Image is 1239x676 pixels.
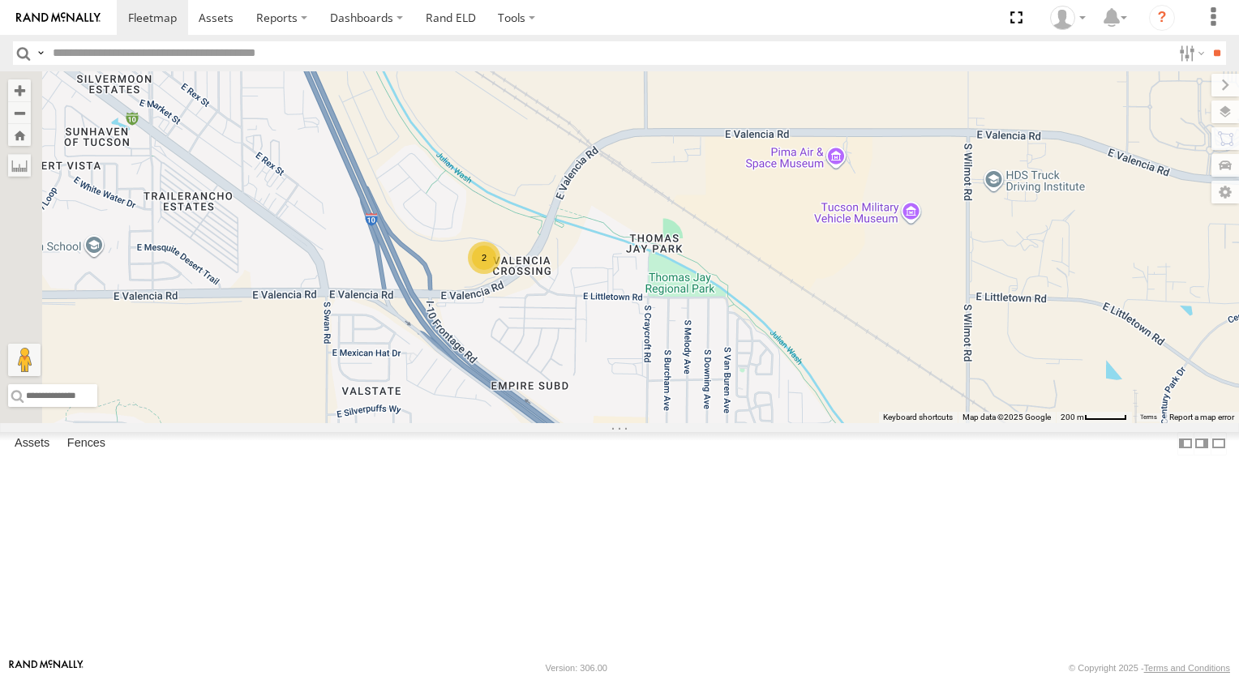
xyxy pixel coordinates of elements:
[1056,412,1132,423] button: Map Scale: 200 m per 49 pixels
[8,101,31,124] button: Zoom out
[34,41,47,65] label: Search Query
[6,432,58,455] label: Assets
[8,154,31,177] label: Measure
[1140,414,1157,421] a: Terms (opens in new tab)
[9,660,84,676] a: Visit our Website
[1211,432,1227,456] label: Hide Summary Table
[1149,5,1175,31] i: ?
[8,124,31,146] button: Zoom Home
[1044,6,1091,30] div: Daniel Del Muro
[1169,413,1234,421] a: Report a map error
[59,432,114,455] label: Fences
[1061,413,1084,421] span: 200 m
[468,242,500,274] div: 2
[1194,432,1210,456] label: Dock Summary Table to the Right
[1211,181,1239,203] label: Map Settings
[1069,663,1230,673] div: © Copyright 2025 -
[8,344,41,376] button: Drag Pegman onto the map to open Street View
[8,79,31,101] button: Zoom in
[1144,663,1230,673] a: Terms and Conditions
[1173,41,1207,65] label: Search Filter Options
[16,12,101,24] img: rand-logo.svg
[1177,432,1194,456] label: Dock Summary Table to the Left
[883,412,953,423] button: Keyboard shortcuts
[962,413,1051,421] span: Map data ©2025 Google
[546,663,607,673] div: Version: 306.00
